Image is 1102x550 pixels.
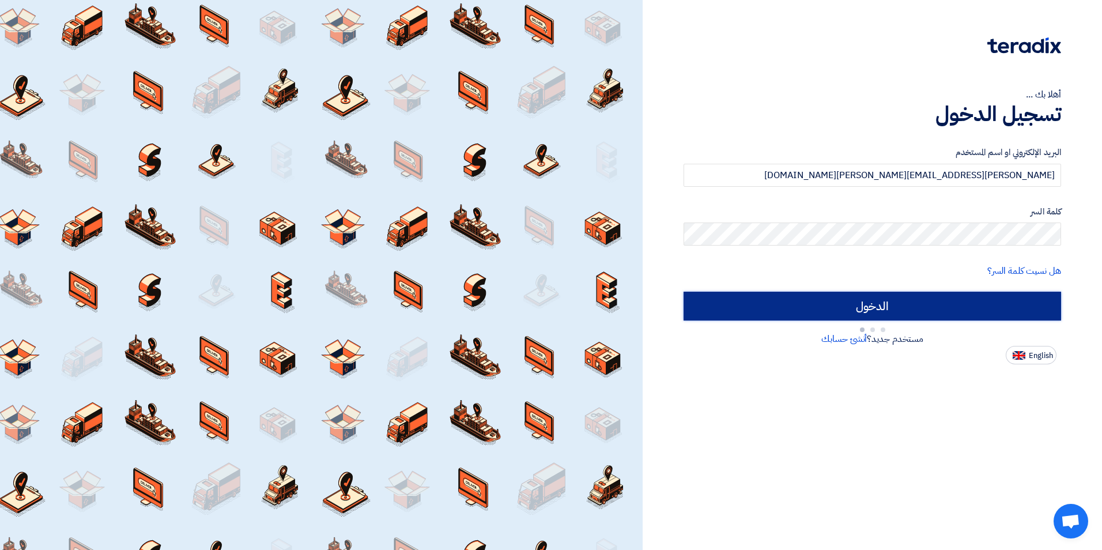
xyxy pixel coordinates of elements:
[684,332,1061,346] div: مستخدم جديد؟
[1029,352,1053,360] span: English
[684,292,1061,321] input: الدخول
[1013,351,1025,360] img: en-US.png
[1054,504,1088,538] a: Open chat
[684,205,1061,219] label: كلمة السر
[684,101,1061,127] h1: تسجيل الدخول
[684,146,1061,159] label: البريد الإلكتروني او اسم المستخدم
[987,37,1061,54] img: Teradix logo
[987,264,1061,278] a: هل نسيت كلمة السر؟
[1006,346,1056,364] button: English
[684,88,1061,101] div: أهلا بك ...
[684,164,1061,187] input: أدخل بريد العمل الإلكتروني او اسم المستخدم الخاص بك ...
[821,332,867,346] a: أنشئ حسابك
